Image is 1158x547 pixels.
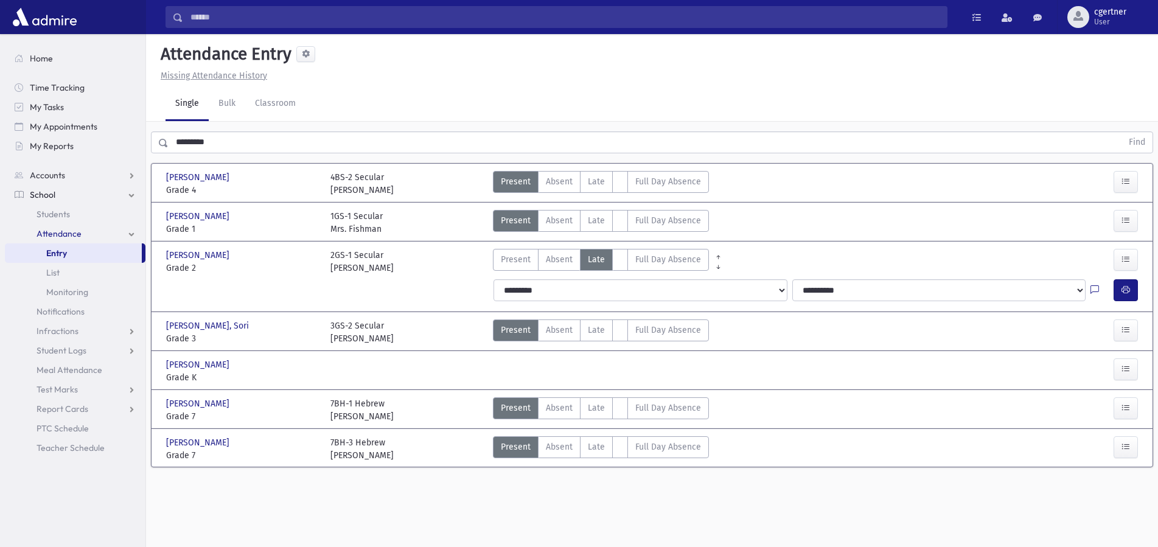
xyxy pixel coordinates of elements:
[166,249,232,262] span: [PERSON_NAME]
[5,117,145,136] a: My Appointments
[5,341,145,360] a: Student Logs
[245,87,305,121] a: Classroom
[5,243,142,263] a: Entry
[546,441,573,453] span: Absent
[330,171,394,197] div: 4BS-2 Secular [PERSON_NAME]
[635,175,701,188] span: Full Day Absence
[166,332,318,345] span: Grade 3
[30,82,85,93] span: Time Tracking
[46,287,88,298] span: Monitoring
[166,262,318,274] span: Grade 2
[1094,17,1126,27] span: User
[546,324,573,336] span: Absent
[46,267,60,278] span: List
[588,214,605,227] span: Late
[5,185,145,204] a: School
[166,319,251,332] span: [PERSON_NAME], Sori
[5,438,145,458] a: Teacher Schedule
[493,249,709,274] div: AttTypes
[546,402,573,414] span: Absent
[501,324,531,336] span: Present
[501,402,531,414] span: Present
[5,321,145,341] a: Infractions
[37,423,89,434] span: PTC Schedule
[166,358,232,371] span: [PERSON_NAME]
[166,371,318,384] span: Grade K
[1094,7,1126,17] span: cgertner
[166,171,232,184] span: [PERSON_NAME]
[30,121,97,132] span: My Appointments
[161,71,267,81] u: Missing Attendance History
[5,165,145,185] a: Accounts
[546,175,573,188] span: Absent
[635,441,701,453] span: Full Day Absence
[493,397,709,423] div: AttTypes
[330,210,383,235] div: 1GS-1 Secular Mrs. Fishman
[493,319,709,345] div: AttTypes
[30,102,64,113] span: My Tasks
[588,324,605,336] span: Late
[5,282,145,302] a: Monitoring
[501,175,531,188] span: Present
[166,397,232,410] span: [PERSON_NAME]
[46,248,67,259] span: Entry
[37,306,85,317] span: Notifications
[5,136,145,156] a: My Reports
[166,449,318,462] span: Grade 7
[166,223,318,235] span: Grade 1
[30,53,53,64] span: Home
[166,436,232,449] span: [PERSON_NAME]
[156,44,291,64] h5: Attendance Entry
[635,324,701,336] span: Full Day Absence
[5,263,145,282] a: List
[635,253,701,266] span: Full Day Absence
[5,224,145,243] a: Attendance
[330,436,394,462] div: 7BH-3 Hebrew [PERSON_NAME]
[37,326,78,336] span: Infractions
[30,189,55,200] span: School
[588,402,605,414] span: Late
[166,87,209,121] a: Single
[501,214,531,227] span: Present
[183,6,947,28] input: Search
[5,380,145,399] a: Test Marks
[5,204,145,224] a: Students
[5,78,145,97] a: Time Tracking
[493,171,709,197] div: AttTypes
[209,87,245,121] a: Bulk
[635,214,701,227] span: Full Day Absence
[156,71,267,81] a: Missing Attendance History
[546,214,573,227] span: Absent
[493,436,709,462] div: AttTypes
[330,249,394,274] div: 2GS-1 Secular [PERSON_NAME]
[588,253,605,266] span: Late
[5,360,145,380] a: Meal Attendance
[37,442,105,453] span: Teacher Schedule
[330,397,394,423] div: 7BH-1 Hebrew [PERSON_NAME]
[635,402,701,414] span: Full Day Absence
[5,302,145,321] a: Notifications
[37,364,102,375] span: Meal Attendance
[588,175,605,188] span: Late
[37,209,70,220] span: Students
[37,384,78,395] span: Test Marks
[501,441,531,453] span: Present
[166,410,318,423] span: Grade 7
[330,319,394,345] div: 3GS-2 Secular [PERSON_NAME]
[37,403,88,414] span: Report Cards
[5,399,145,419] a: Report Cards
[5,49,145,68] a: Home
[5,419,145,438] a: PTC Schedule
[10,5,80,29] img: AdmirePro
[166,184,318,197] span: Grade 4
[5,97,145,117] a: My Tasks
[546,253,573,266] span: Absent
[30,170,65,181] span: Accounts
[37,345,86,356] span: Student Logs
[30,141,74,152] span: My Reports
[166,210,232,223] span: [PERSON_NAME]
[493,210,709,235] div: AttTypes
[588,441,605,453] span: Late
[37,228,82,239] span: Attendance
[1121,132,1153,153] button: Find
